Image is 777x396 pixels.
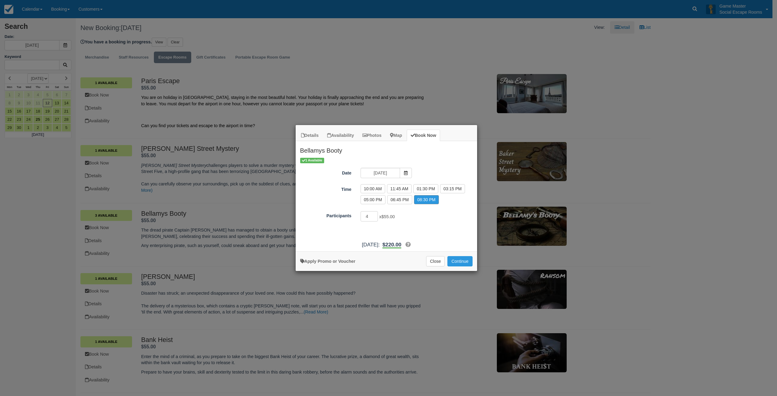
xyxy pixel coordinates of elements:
label: 01:30 PM [413,184,438,193]
span: $220.00 [382,242,401,248]
label: 06:45 PM [387,195,412,204]
label: 11:45 AM [387,184,412,193]
span: $55.00 [382,215,395,219]
label: 08:30 PM [414,195,439,204]
button: Close [426,256,445,266]
label: Time [296,184,356,193]
label: 05:00 PM [361,195,385,204]
a: Map [386,130,406,141]
a: Details [297,130,323,141]
a: Availability [323,130,358,141]
label: 03:15 PM [440,184,465,193]
div: Item Modal [296,141,477,248]
input: Participants [361,211,378,222]
span: 1 Available [300,158,324,163]
label: Date [296,168,356,176]
label: 10:00 AM [361,184,385,193]
span: x [379,215,395,219]
button: Add to Booking [447,256,472,266]
a: Photos [358,130,385,141]
div: [DATE]: [296,241,477,249]
a: Apply Voucher [300,259,355,264]
h2: Bellamys Booty [296,141,477,157]
label: Participants [296,211,356,219]
a: Book Now [407,130,440,141]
